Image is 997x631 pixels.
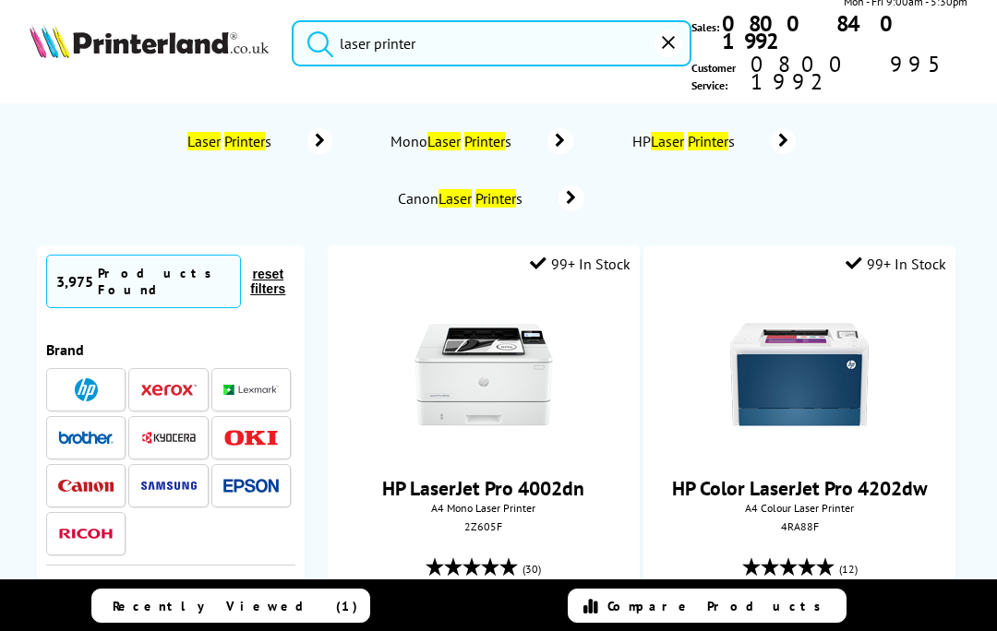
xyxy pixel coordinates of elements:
[30,25,269,59] img: Printerland Logo
[184,128,332,154] a: Laser Printers
[46,340,84,359] span: Brand
[184,132,281,150] span: s
[75,378,98,401] img: HP
[58,480,114,492] img: Canon
[388,128,573,154] a: MonoLaser Printers
[223,385,279,396] img: Lexmark
[427,132,461,150] mark: Laser
[223,430,279,446] img: OKI
[30,25,269,63] a: Printerland Logo
[688,132,728,150] mark: Printer
[651,132,684,150] mark: Laser
[187,132,221,150] mark: Laser
[388,132,520,150] span: Mono s
[839,552,858,587] span: (12)
[530,255,631,273] div: 99+ In Stock
[224,132,265,150] mark: Printer
[748,55,967,90] span: 0800 995 1992
[141,431,197,445] img: Kyocera
[691,18,719,36] span: Sales:
[691,55,967,94] span: Customer Service:
[58,529,114,539] img: Ricoh
[653,501,946,515] span: A4 Colour Laser Printer
[241,266,295,297] button: reset filters
[395,185,584,211] a: CanonLaser Printers
[523,552,541,587] span: (30)
[98,265,231,298] div: Products Found
[568,589,847,623] a: Compare Products
[607,598,831,614] span: Compare Products
[730,305,869,444] img: HP-4202DN-Front-Main-Small.jpg
[56,272,93,291] span: 3,975
[141,482,197,490] img: Samsung
[292,20,691,66] input: Search product or brand
[342,519,626,533] div: 2Z605F
[672,475,928,501] a: HP Color LaserJet Pro 4202dw
[91,589,370,623] a: Recently Viewed (1)
[337,501,631,515] span: A4 Mono Laser Printer
[223,479,279,493] img: Epson
[722,9,907,55] b: 0800 840 1992
[846,255,946,273] div: 99+ In Stock
[657,519,942,533] div: 4RA88F
[629,128,796,154] a: HPLaser Printers
[438,189,472,208] mark: Laser
[58,431,114,444] img: Brother
[113,598,358,614] span: Recently Viewed (1)
[395,189,531,208] span: Canon s
[475,189,516,208] mark: Printer
[414,305,553,444] img: HP-LaserJetPro-4002dn-Front-Small.jpg
[141,384,197,397] img: Xerox
[629,132,743,150] span: HP s
[464,132,505,150] mark: Printer
[382,475,584,501] a: HP LaserJet Pro 4002dn
[719,15,967,50] a: 0800 840 1992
